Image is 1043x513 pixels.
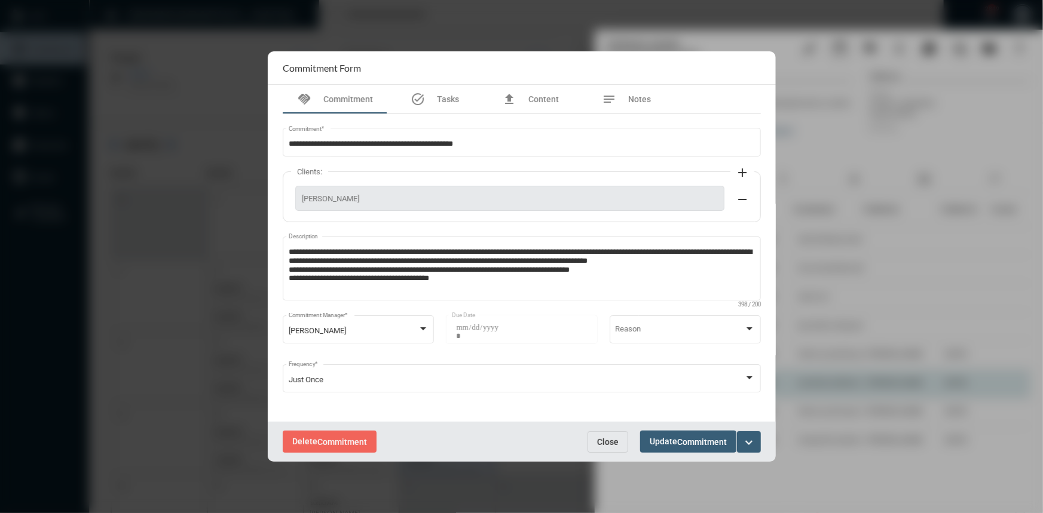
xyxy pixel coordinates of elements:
[502,92,516,106] mat-icon: file_upload
[650,437,727,446] span: Update
[738,302,761,308] mat-hint: 398 / 200
[323,94,373,104] span: Commitment
[288,326,345,335] span: [PERSON_NAME]
[437,94,459,104] span: Tasks
[588,431,628,452] button: Close
[297,92,311,106] mat-icon: handshake
[640,431,736,453] button: UpdateCommitment
[283,431,377,453] button: DeleteCommitment
[302,194,718,203] span: [PERSON_NAME]
[742,435,756,450] mat-icon: expand_more
[292,437,367,446] span: Delete
[291,167,328,176] label: Clients:
[677,437,727,447] span: Commitment
[283,62,361,73] h2: Commitment Form
[735,192,750,207] mat-icon: remove
[735,165,750,180] mat-icon: add
[288,375,323,384] span: Just Once
[411,92,425,106] mat-icon: task_alt
[597,437,619,446] span: Close
[628,94,651,104] span: Notes
[317,437,367,447] span: Commitment
[528,94,559,104] span: Content
[602,92,616,106] mat-icon: notes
